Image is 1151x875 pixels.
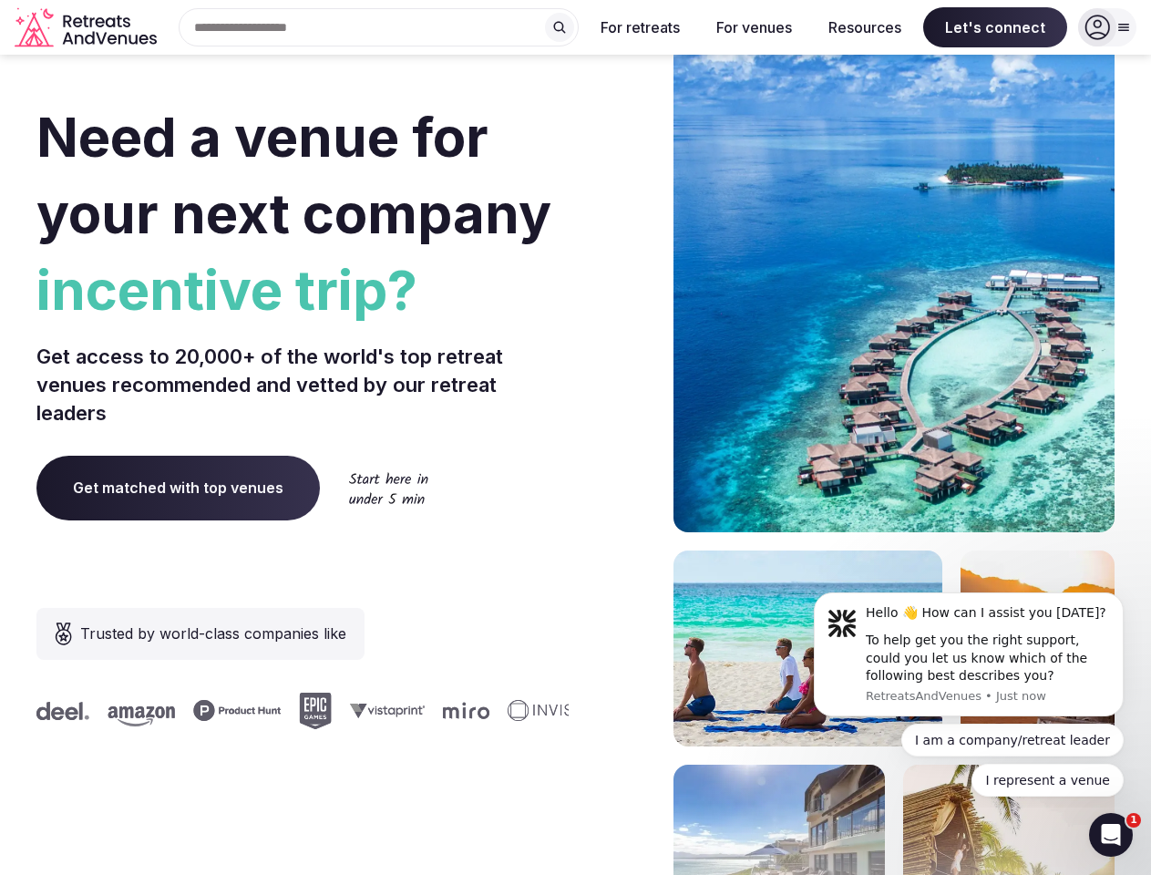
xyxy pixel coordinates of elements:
a: Visit the homepage [15,7,160,48]
iframe: Intercom notifications message [786,576,1151,808]
svg: Vistaprint company logo [350,703,425,718]
a: Get matched with top venues [36,456,320,520]
svg: Epic Games company logo [299,693,332,729]
span: incentive trip? [36,252,569,328]
svg: Deel company logo [36,702,89,720]
span: Need a venue for your next company [36,104,551,246]
button: For venues [702,7,807,47]
img: Start here in under 5 min [349,472,428,504]
img: yoga on tropical beach [673,551,942,746]
img: woman sitting in back of truck with camels [961,551,1115,746]
svg: Retreats and Venues company logo [15,7,160,48]
p: Get access to 20,000+ of the world's top retreat venues recommended and vetted by our retreat lea... [36,343,569,427]
span: Trusted by world-class companies like [80,623,346,644]
iframe: Intercom live chat [1089,813,1133,857]
svg: Miro company logo [443,702,489,719]
svg: Invisible company logo [508,700,608,722]
button: Resources [814,7,916,47]
button: For retreats [586,7,694,47]
span: Let's connect [923,7,1067,47]
span: 1 [1126,813,1141,828]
